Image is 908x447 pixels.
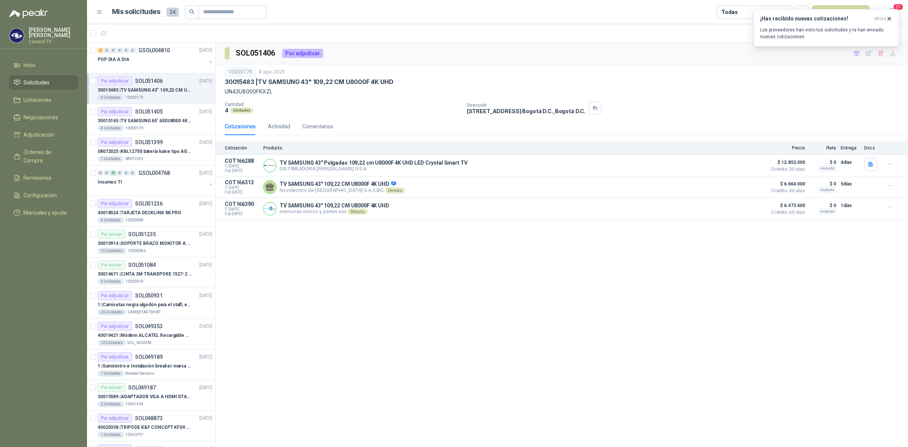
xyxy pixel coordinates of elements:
span: Solicitudes [23,78,50,87]
span: Configuración [23,191,57,199]
p: Precio [767,145,805,151]
p: Cotización [225,145,259,151]
button: Nueva solicitud [812,5,870,19]
p: Los proveedores han visto tus solicitudes y te han enviado nuevas cotizaciones. [760,26,892,40]
div: 0 [130,48,135,53]
div: 2 [98,48,103,53]
p: Producto [263,145,763,151]
a: 0 0 9 0 0 0 GSOL004768[DATE] Insumos TI [98,168,214,193]
div: Por adjudicar [98,199,132,208]
a: Adjudicación [9,128,78,142]
p: DISTRIBUIDORA [PERSON_NAME] G S.A [280,166,467,171]
a: Por adjudicarSOL048873[DATE] 40020338 |TRIPODE K&F CONCEPT KF09.095 SA284C11 Unidades10340797 [87,411,215,441]
span: Órdenes de Compra [23,148,71,165]
div: Por adjudicar [98,76,132,86]
p: SOL_MODEM [127,340,151,346]
p: $ 0 [810,179,836,188]
p: $ 0 [810,201,836,210]
p: [DATE] [199,108,212,115]
p: COT166313 [225,179,259,185]
div: Comentarios [302,122,333,131]
img: Company Logo [264,202,276,215]
p: GSOL004768 [138,170,170,176]
div: Por enviar [98,230,125,239]
span: Remisiones [23,174,51,182]
div: 1 Unidades [98,432,124,438]
p: [DATE] [199,262,212,269]
span: 21 [893,3,903,11]
h1: Mis solicitudes [112,6,160,17]
p: 1 | Camisetas negra algodón para el staff, estampadas en espalda y frente con el logo [98,301,192,308]
p: COT166288 [225,158,259,164]
div: 4 Unidades [98,95,124,101]
button: 21 [885,5,899,19]
a: Licitaciones [9,93,78,107]
p: $ 0 [810,158,836,167]
span: 34 [166,8,179,17]
p: Insumos TI [98,179,122,186]
span: ahora [874,16,886,22]
div: 10000179 [225,67,256,76]
p: 10000048 [125,217,143,223]
p: 4 días [841,158,860,167]
p: 10340797 [125,432,143,438]
p: 10000019 [125,279,143,285]
p: 30015483 | TV SAMSUNG 43" 109,22 CM U8000F 4K UHD [98,87,192,94]
p: [STREET_ADDRESS] Bogotá D.C. , Bogotá D.C. [467,108,586,114]
p: [DATE] [199,170,212,177]
p: Novotechno de [GEOGRAPHIC_DATA] S.A.S BIC [280,187,405,193]
p: [DATE] [199,78,212,85]
p: [DATE] [199,47,212,54]
p: SOL050931 [135,293,163,298]
div: Por adjudicar [98,107,132,116]
div: Todas [721,8,737,16]
p: SOL049189 [135,354,163,360]
span: $ 6.473.600 [767,201,805,210]
h3: ¡Has recibido nuevas cotizaciones! [760,16,871,22]
a: Solicitudes [9,75,78,90]
p: POP DIA A DIA [98,56,129,63]
p: 30010914 | SOPORTE BRAZO MONITOR A ESCRITORIO NBF80 [98,240,192,247]
div: 4 Unidades [98,125,124,131]
div: Unidades [230,107,253,114]
span: Exp: [DATE] [225,212,259,216]
span: Licitaciones [23,96,51,104]
p: 40020338 | TRIPODE K&F CONCEPT KF09.095 SA284C1 [98,424,192,431]
p: TV SAMSUNG 43" 109,22 CM U8000F 4K UHD [280,202,389,209]
p: 40018524 | TARJETA DECKLINK 8K PRO [98,209,181,216]
p: Flete [810,145,836,151]
p: [DATE] [199,231,212,238]
div: Cotizaciones [225,122,256,131]
p: [DATE] [199,292,212,299]
p: Breaker Siemens [125,371,154,377]
p: 08072025 [125,156,143,162]
div: Por adjudicar [98,414,132,423]
p: 1 | Suministro e Instalación breaker marca SIEMENS modelo:3WT82026AA, Regulable de 800A - 2000 AMP [98,363,192,370]
span: Negociaciones [23,113,58,121]
p: SOL051084 [128,262,156,268]
a: Por adjudicarSOL051399[DATE] 08072025 |KBL12750 batería kaise tipo AGM: 12V 75Ah1 Unidades08072025 [87,135,215,165]
div: Incluido [818,165,836,171]
div: 4 Unidades [98,217,124,223]
p: 10000046 [127,248,146,254]
a: Inicio [9,58,78,72]
p: GSOL004810 [138,48,170,53]
div: 0 [117,48,123,53]
a: Por adjudicarSOL050931[DATE] 1 |Camisetas negra algodón para el staff, estampadas en espalda y fr... [87,288,215,319]
span: C: [DATE] [225,164,259,168]
p: COT166390 [225,201,259,207]
a: Por enviarSOL049187[DATE] 30015589 |ADAPTADOR VGA A HDMI STARTECH VGA2HDU. TIENE QUE SER LA MARCA... [87,380,215,411]
div: Directo [385,187,405,193]
div: Por enviar [98,383,125,392]
p: TV SAMSUNG 43" Pulgadas 109,22 cm U8000F 4K UHD LED Crystal Smart TV [280,160,467,166]
div: 2 Unidades [98,401,124,407]
p: Dirección [467,103,586,108]
div: Actividad [268,122,290,131]
a: Por adjudicarSOL051236[DATE] 40018524 |TARJETA DECKLINK 8K PRO4 Unidades10000048 [87,196,215,227]
p: 30015589 | ADAPTADOR VGA A HDMI STARTECH VGA2HDU. TIENE QUE SER LA MARCA DEL ENLACE ADJUNTO [98,393,192,400]
p: SOL049353 [135,324,163,329]
div: 15 Unidades [98,248,126,254]
span: $ 12.852.000 [767,158,805,167]
p: SOL051236 [135,201,163,206]
p: 10341534 [125,401,143,407]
